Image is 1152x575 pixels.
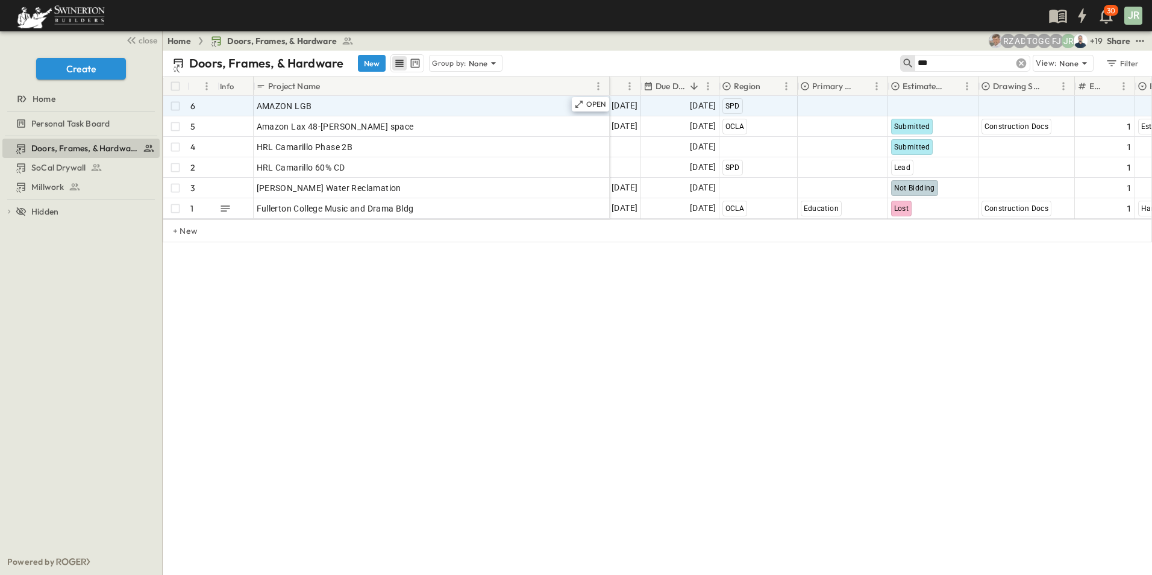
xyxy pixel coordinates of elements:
[190,100,195,112] p: 6
[31,181,64,193] span: Millwork
[1107,6,1115,16] p: 30
[690,140,716,154] span: [DATE]
[812,80,854,92] p: Primary Market
[407,56,422,71] button: kanban view
[1105,57,1139,70] div: Filter
[1013,34,1027,48] div: Alyssa De Robertis (aderoberti@swinerton.com)
[1101,55,1142,72] button: Filter
[192,80,205,93] button: Sort
[609,80,622,93] button: Sort
[358,55,386,72] button: New
[432,57,466,69] p: Group by:
[894,122,930,131] span: Submitted
[1127,141,1132,153] span: 1
[2,159,157,176] a: SoCal Drywall
[322,80,336,93] button: Sort
[2,158,160,177] div: SoCal Drywalltest
[257,162,345,174] span: HRL Camarillo 60% CD
[33,93,55,105] span: Home
[190,203,193,215] p: 1
[690,160,716,174] span: [DATE]
[725,163,740,172] span: SPD
[257,203,414,215] span: Fullerton College Music and Drama Bldg
[1107,35,1130,47] div: Share
[1036,57,1057,70] p: View:
[1127,121,1132,133] span: 1
[2,90,157,107] a: Home
[985,204,1049,213] span: Construction Docs
[960,79,974,93] button: Menu
[257,100,312,112] span: AMAZON LGB
[1127,182,1132,194] span: 1
[989,34,1003,48] img: Aaron Anderson (aaron.anderson@swinerton.com)
[189,55,343,72] p: Doors, Frames, & Hardware
[121,31,160,48] button: close
[390,54,424,72] div: table view
[218,77,254,96] div: Info
[612,201,637,215] span: [DATE]
[612,181,637,195] span: [DATE]
[190,182,195,194] p: 3
[1059,57,1078,69] p: None
[687,80,701,93] button: Sort
[656,80,685,92] p: Due Date
[1127,203,1132,215] span: 1
[2,140,157,157] a: Doors, Frames, & Hardware
[210,35,354,47] a: Doors, Frames, & Hardware
[734,80,760,92] p: Region
[612,119,637,133] span: [DATE]
[268,80,320,92] p: Project Name
[1123,5,1144,26] button: JR
[31,162,86,174] span: SoCal Drywall
[586,99,607,109] p: OPEN
[257,182,401,194] span: [PERSON_NAME] Water Reclamation
[257,121,414,133] span: Amazon Lax 48-[PERSON_NAME] space
[1127,162,1132,174] span: 1
[804,204,839,213] span: Education
[1037,34,1051,48] div: Gerrad Gerber (gerrad.gerber@swinerton.com)
[725,102,740,110] span: SPD
[1124,7,1142,25] div: JR
[167,35,191,47] a: Home
[190,162,195,174] p: 2
[725,122,745,131] span: OCLA
[985,122,1049,131] span: Construction Docs
[2,114,160,133] div: Personal Task Boardtest
[894,204,909,213] span: Lost
[1049,34,1063,48] div: Francisco J. Sanchez (frsanchez@swinerton.com)
[139,34,157,46] span: close
[894,163,911,172] span: Lead
[173,225,180,237] p: + New
[856,80,869,93] button: Sort
[190,141,195,153] p: 4
[220,69,234,103] div: Info
[167,35,361,47] nav: breadcrumbs
[1043,80,1056,93] button: Sort
[1089,80,1101,92] p: Estimate Round
[612,99,637,113] span: [DATE]
[993,80,1041,92] p: Drawing Status
[1073,34,1088,48] img: Brandon Norcutt (brandon.norcutt@swinerton.com)
[1103,80,1116,93] button: Sort
[903,80,944,92] p: Estimate Status
[869,79,884,93] button: Menu
[2,115,157,132] a: Personal Task Board
[779,79,794,93] button: Menu
[190,121,195,133] p: 5
[31,206,58,218] span: Hidden
[31,142,138,154] span: Doors, Frames, & Hardware
[763,80,776,93] button: Sort
[392,56,407,71] button: row view
[469,57,488,69] p: None
[690,119,716,133] span: [DATE]
[199,79,214,93] button: Menu
[14,3,107,28] img: 6c363589ada0b36f064d841b69d3a419a338230e66bb0a533688fa5cc3e9e735.png
[690,99,716,113] span: [DATE]
[701,79,715,93] button: Menu
[690,201,716,215] span: [DATE]
[1025,34,1039,48] div: Travis Osterloh (travis.osterloh@swinerton.com)
[187,77,218,96] div: #
[947,80,960,93] button: Sort
[1116,79,1131,93] button: Menu
[725,204,745,213] span: OCLA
